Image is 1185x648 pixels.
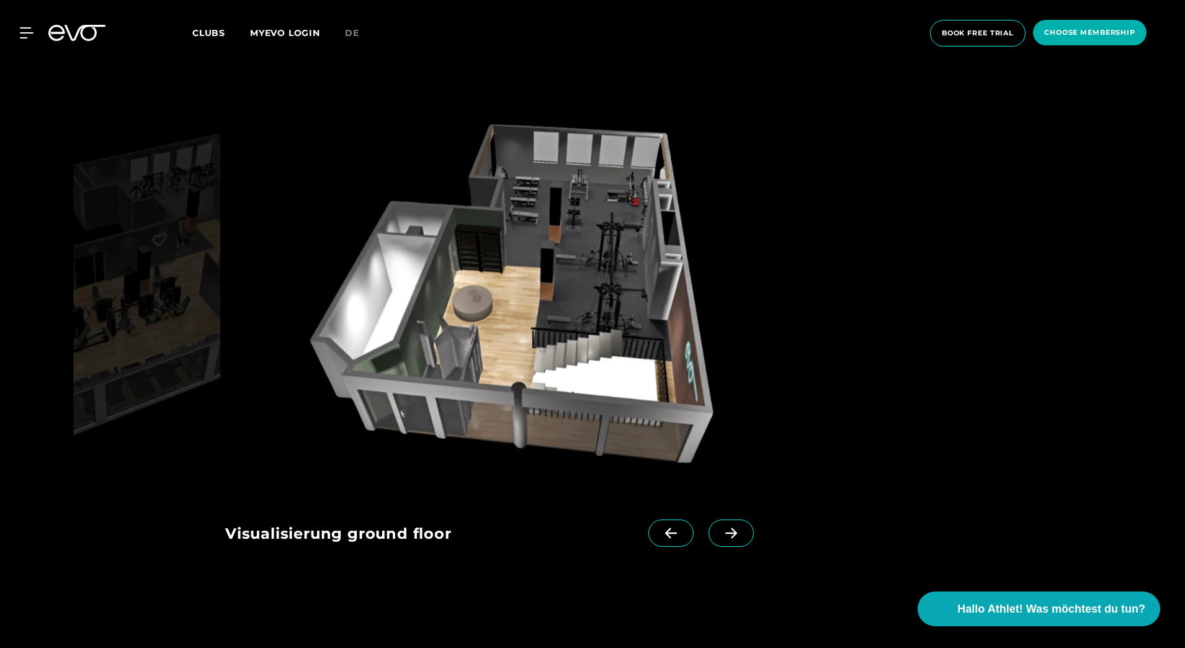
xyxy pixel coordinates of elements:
[250,27,320,38] a: MYEVO LOGIN
[926,20,1029,47] a: book free trial
[192,27,250,38] a: Clubs
[73,107,220,490] img: evofitness
[942,28,1014,38] span: book free trial
[345,26,374,40] a: de
[225,520,648,551] div: Visualisierung ground floor
[192,27,225,38] span: Clubs
[957,601,1145,618] span: Hallo Athlet! Was möchtest du tun?
[918,592,1160,626] button: Hallo Athlet! Was möchtest du tun?
[1044,27,1135,38] span: choose membership
[225,107,813,490] img: evofitness
[1029,20,1150,47] a: choose membership
[345,27,359,38] span: de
